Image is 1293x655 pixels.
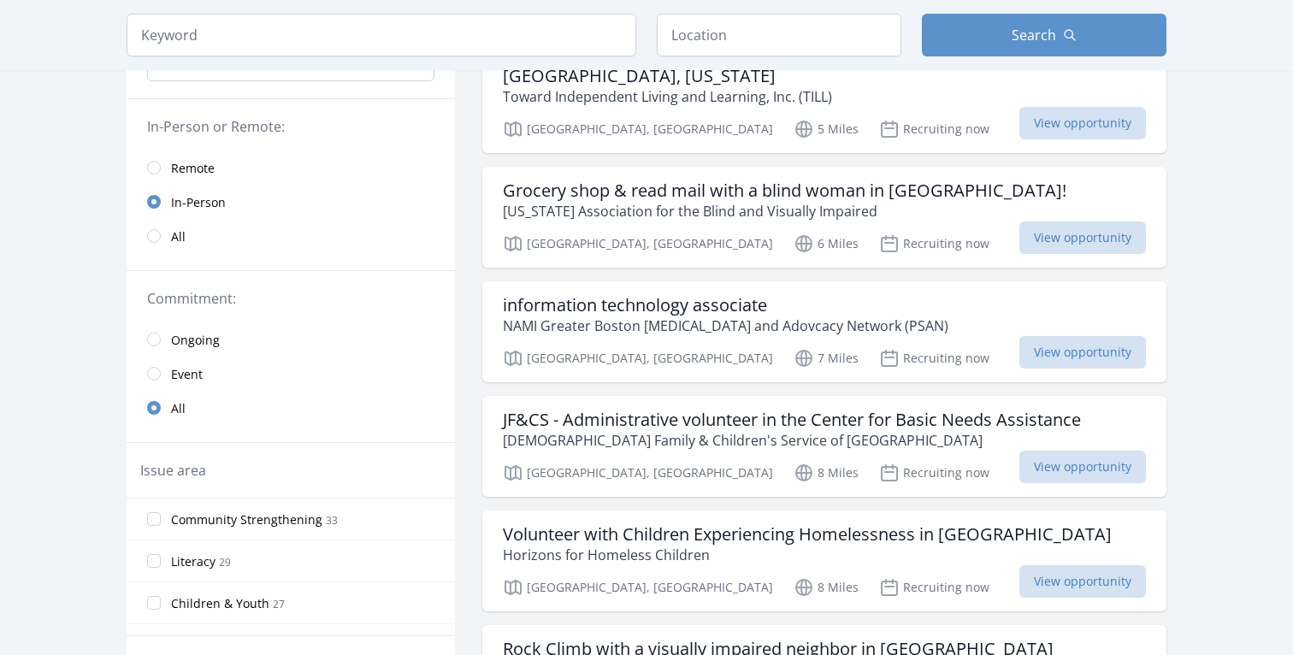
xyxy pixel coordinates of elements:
[482,167,1166,268] a: Grocery shop & read mail with a blind woman in [GEOGRAPHIC_DATA]! [US_STATE] Association for the ...
[171,160,215,177] span: Remote
[1019,451,1146,483] span: View opportunity
[503,233,773,254] p: [GEOGRAPHIC_DATA], [GEOGRAPHIC_DATA]
[171,366,203,383] span: Event
[171,511,322,528] span: Community Strengthening
[127,322,455,357] a: Ongoing
[482,281,1166,382] a: information technology associate NAMI Greater Boston [MEDICAL_DATA] and Adovcacy Network (PSAN) [...
[482,510,1166,611] a: Volunteer with Children Experiencing Homelessness in [GEOGRAPHIC_DATA] Horizons for Homeless Chil...
[503,316,948,336] p: NAMI Greater Boston [MEDICAL_DATA] and Adovcacy Network (PSAN)
[147,596,161,610] input: Children & Youth 27
[503,86,1146,107] p: Toward Independent Living and Learning, Inc. (TILL)
[922,14,1166,56] button: Search
[503,545,1112,565] p: Horizons for Homeless Children
[127,391,455,425] a: All
[879,577,989,598] p: Recruiting now
[147,288,434,309] legend: Commitment:
[171,194,226,211] span: In-Person
[273,597,285,611] span: 27
[127,357,455,391] a: Event
[879,233,989,254] p: Recruiting now
[879,348,989,369] p: Recruiting now
[503,295,948,316] h3: information technology associate
[127,219,455,253] a: All
[879,119,989,139] p: Recruiting now
[794,348,859,369] p: 7 Miles
[794,119,859,139] p: 5 Miles
[503,119,773,139] p: [GEOGRAPHIC_DATA], [GEOGRAPHIC_DATA]
[482,32,1166,153] a: Live-In Opportunity for Rent-Free 1-Bedroom Apartment in Historic [GEOGRAPHIC_DATA], [US_STATE] T...
[140,460,206,481] legend: Issue area
[147,116,434,137] legend: In-Person or Remote:
[482,396,1166,497] a: JF&CS - Administrative volunteer in the Center for Basic Needs Assistance [DEMOGRAPHIC_DATA] Fami...
[503,577,773,598] p: [GEOGRAPHIC_DATA], [GEOGRAPHIC_DATA]
[147,512,161,526] input: Community Strengthening 33
[171,553,215,570] span: Literacy
[171,332,220,349] span: Ongoing
[127,14,636,56] input: Keyword
[171,400,186,417] span: All
[1012,25,1056,45] span: Search
[219,555,231,569] span: 29
[1019,221,1146,254] span: View opportunity
[1019,107,1146,139] span: View opportunity
[503,201,1066,221] p: [US_STATE] Association for the Blind and Visually Impaired
[171,595,269,612] span: Children & Youth
[127,185,455,219] a: In-Person
[503,180,1066,201] h3: Grocery shop & read mail with a blind woman in [GEOGRAPHIC_DATA]!
[503,410,1081,430] h3: JF&CS - Administrative volunteer in the Center for Basic Needs Assistance
[326,513,338,528] span: 33
[503,348,773,369] p: [GEOGRAPHIC_DATA], [GEOGRAPHIC_DATA]
[657,14,901,56] input: Location
[127,150,455,185] a: Remote
[1019,336,1146,369] span: View opportunity
[503,524,1112,545] h3: Volunteer with Children Experiencing Homelessness in [GEOGRAPHIC_DATA]
[794,577,859,598] p: 8 Miles
[794,233,859,254] p: 6 Miles
[171,228,186,245] span: All
[503,463,773,483] p: [GEOGRAPHIC_DATA], [GEOGRAPHIC_DATA]
[1019,565,1146,598] span: View opportunity
[794,463,859,483] p: 8 Miles
[147,554,161,568] input: Literacy 29
[879,463,989,483] p: Recruiting now
[503,430,1081,451] p: [DEMOGRAPHIC_DATA] Family & Children's Service of [GEOGRAPHIC_DATA]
